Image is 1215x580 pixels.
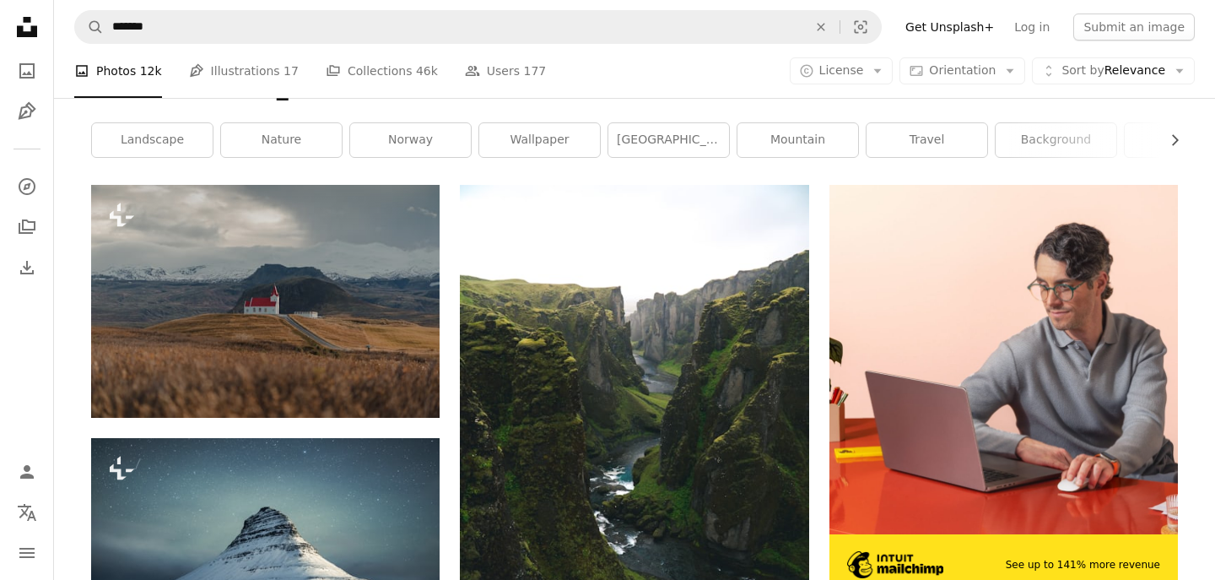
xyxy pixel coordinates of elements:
span: 17 [283,62,299,80]
a: mountain [737,123,858,157]
a: landscape [92,123,213,157]
button: Submit an image [1073,14,1195,41]
a: Illustrations 17 [189,44,299,98]
span: License [819,63,864,77]
a: Users 177 [465,44,546,98]
a: a small church on a hill with mountains in the background [91,293,440,308]
a: a snow covered mountain under a star filled sky [91,546,440,561]
img: file-1690386555781-336d1949dad1image [847,551,944,578]
button: Sort byRelevance [1032,57,1195,84]
span: Relevance [1061,62,1165,79]
a: aerial view photography of body of water across green mountains [460,439,808,454]
a: Download History [10,251,44,285]
a: nature [221,123,342,157]
span: Orientation [929,63,996,77]
a: Get Unsplash+ [895,14,1004,41]
a: Illustrations [10,95,44,128]
a: norway [350,123,471,157]
a: Home — Unsplash [10,10,44,47]
button: Orientation [899,57,1025,84]
button: Clear [802,11,840,43]
button: Language [10,496,44,529]
form: Find visuals sitewide [74,10,882,44]
button: Visual search [840,11,881,43]
a: Explore [10,170,44,203]
a: Photos [10,54,44,88]
span: Sort by [1061,63,1104,77]
a: travel [867,123,987,157]
span: See up to 141% more revenue [1006,558,1160,572]
a: Log in [1004,14,1060,41]
button: scroll list to the right [1159,123,1178,157]
a: background [996,123,1116,157]
span: 177 [524,62,547,80]
span: 46k [416,62,438,80]
a: Collections [10,210,44,244]
a: Collections 46k [326,44,438,98]
button: Menu [10,536,44,570]
a: Log in / Sign up [10,455,44,489]
a: wallpaper [479,123,600,157]
button: Search Unsplash [75,11,104,43]
img: file-1722962848292-892f2e7827caimage [829,185,1178,534]
button: License [790,57,894,84]
a: [GEOGRAPHIC_DATA] [608,123,729,157]
img: a small church on a hill with mountains in the background [91,185,440,417]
